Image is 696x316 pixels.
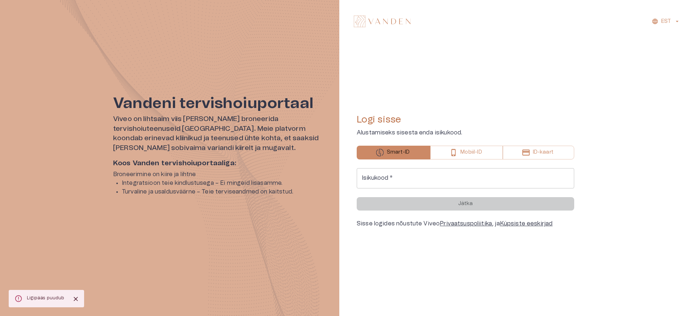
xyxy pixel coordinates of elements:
[440,221,492,226] a: Privaatsuspoliitika
[357,146,430,159] button: Smart-ID
[387,149,410,156] p: Smart-ID
[70,294,81,304] button: Close
[533,149,554,156] p: ID-kaart
[430,146,502,159] button: Mobiil-ID
[500,221,553,226] a: Küpsiste eeskirjad
[460,149,482,156] p: Mobiil-ID
[661,18,671,25] p: EST
[357,219,574,228] div: Sisse logides nõustute Viveo , ja
[651,16,681,27] button: EST
[27,292,65,305] div: Ligipääs puudub
[503,146,574,159] button: ID-kaart
[357,128,574,137] p: Alustamiseks sisesta enda isikukood.
[354,16,411,27] img: Vanden logo
[357,114,574,125] h4: Logi sisse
